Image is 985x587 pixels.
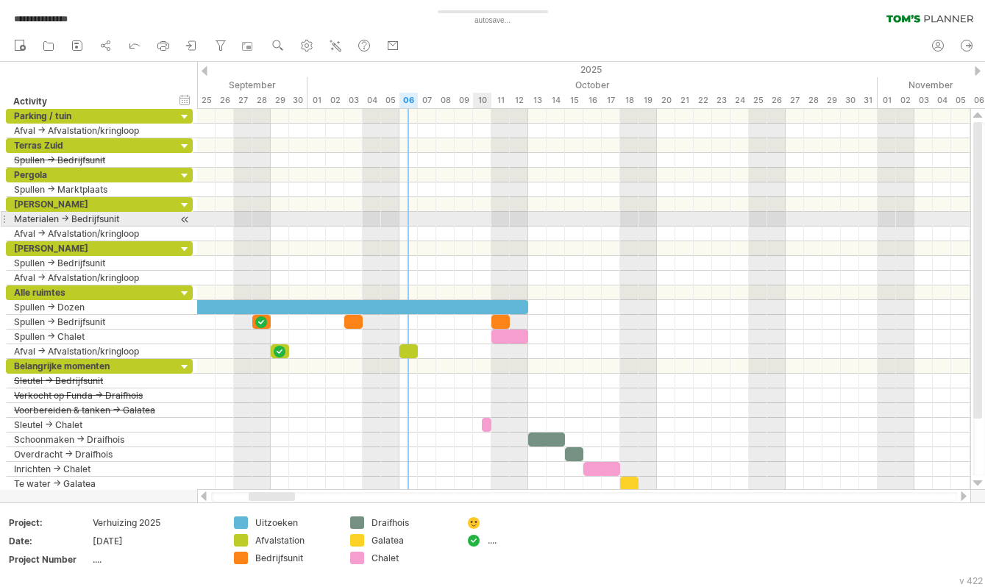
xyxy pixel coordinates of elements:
[878,93,896,108] div: Saturday, 1 November 2025
[371,516,452,529] div: Draifhois
[14,388,169,402] div: Verkocht op Funda -> Draifhois
[9,516,90,529] div: Project:
[14,124,169,138] div: Afval -> Afvalstation/kringloop
[14,227,169,241] div: Afval -> Afvalstation/kringloop
[9,553,90,566] div: Project Number
[178,212,192,227] div: scroll to activity
[14,359,169,373] div: Belangrijke momenten
[951,93,970,108] div: Wednesday, 5 November 2025
[307,93,326,108] div: Wednesday, 1 October 2025
[602,93,620,108] div: Friday, 17 October 2025
[9,535,90,547] div: Date:
[491,93,510,108] div: Saturday, 11 October 2025
[436,93,455,108] div: Wednesday, 8 October 2025
[786,93,804,108] div: Monday, 27 October 2025
[712,93,730,108] div: Thursday, 23 October 2025
[14,418,169,432] div: Sleutel -> Chalet
[675,93,694,108] div: Tuesday, 21 October 2025
[547,93,565,108] div: Tuesday, 14 October 2025
[14,109,169,123] div: Parking / tuin
[565,93,583,108] div: Wednesday, 15 October 2025
[93,553,216,566] div: ....
[620,93,639,108] div: Saturday, 18 October 2025
[822,93,841,108] div: Wednesday, 29 October 2025
[326,93,344,108] div: Thursday, 2 October 2025
[271,93,289,108] div: Monday, 29 September 2025
[14,271,169,285] div: Afval -> Afvalstation/kringloop
[412,15,574,26] div: autosave...
[488,534,568,547] div: ....
[694,93,712,108] div: Wednesday, 22 October 2025
[14,197,169,211] div: [PERSON_NAME]
[528,93,547,108] div: Monday, 13 October 2025
[14,256,169,270] div: Spullen -> Bedrijfsunit
[14,182,169,196] div: Spullen -> Marktplaats
[804,93,822,108] div: Tuesday, 28 October 2025
[14,153,169,167] div: Spullen -> Bedrijfsunit
[14,344,169,358] div: Afval -> Afvalstation/kringloop
[93,535,216,547] div: [DATE]
[657,93,675,108] div: Monday, 20 October 2025
[234,93,252,108] div: Saturday, 27 September 2025
[455,93,473,108] div: Thursday, 9 October 2025
[371,534,452,547] div: Galatea
[14,330,169,344] div: Spullen -> Chalet
[255,552,335,564] div: Bedrijfsunit
[767,93,786,108] div: Sunday, 26 October 2025
[914,93,933,108] div: Monday, 3 November 2025
[14,300,169,314] div: Spullen -> Dozen
[933,93,951,108] div: Tuesday, 4 November 2025
[381,93,399,108] div: Sunday, 5 October 2025
[363,93,381,108] div: Saturday, 4 October 2025
[473,93,491,108] div: Friday, 10 October 2025
[749,93,767,108] div: Saturday, 25 October 2025
[14,212,169,226] div: Materialen -> Bedrijfsunit
[14,168,169,182] div: Pergola
[344,93,363,108] div: Friday, 3 October 2025
[252,93,271,108] div: Sunday, 28 September 2025
[14,403,169,417] div: Voorbereiden & tanken -> Galatea
[583,93,602,108] div: Thursday, 16 October 2025
[307,77,878,93] div: October 2025
[14,285,169,299] div: Alle ruimtes
[510,93,528,108] div: Sunday, 12 October 2025
[896,93,914,108] div: Sunday, 2 November 2025
[841,93,859,108] div: Thursday, 30 October 2025
[14,138,169,152] div: Terras Zuid
[216,93,234,108] div: Friday, 26 September 2025
[13,94,168,109] div: Activity
[14,374,169,388] div: Sleutel -> Bedrijfsunit
[859,93,878,108] div: Friday, 31 October 2025
[289,93,307,108] div: Tuesday, 30 September 2025
[14,433,169,447] div: Schoonmaken -> Draifhois
[730,93,749,108] div: Friday, 24 October 2025
[14,315,169,329] div: Spullen -> Bedrijfsunit
[418,93,436,108] div: Tuesday, 7 October 2025
[371,552,452,564] div: Chalet
[959,575,983,586] div: v 422
[14,477,169,491] div: Te water -> Galatea
[14,462,169,476] div: Inrichten -> Chalet
[255,516,335,529] div: Uitzoeken
[399,93,418,108] div: Monday, 6 October 2025
[14,241,169,255] div: [PERSON_NAME]
[14,447,169,461] div: Overdracht -> Draifhois
[639,93,657,108] div: Sunday, 19 October 2025
[93,516,216,529] div: Verhuizing 2025
[197,93,216,108] div: Thursday, 25 September 2025
[255,534,335,547] div: Afvalstation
